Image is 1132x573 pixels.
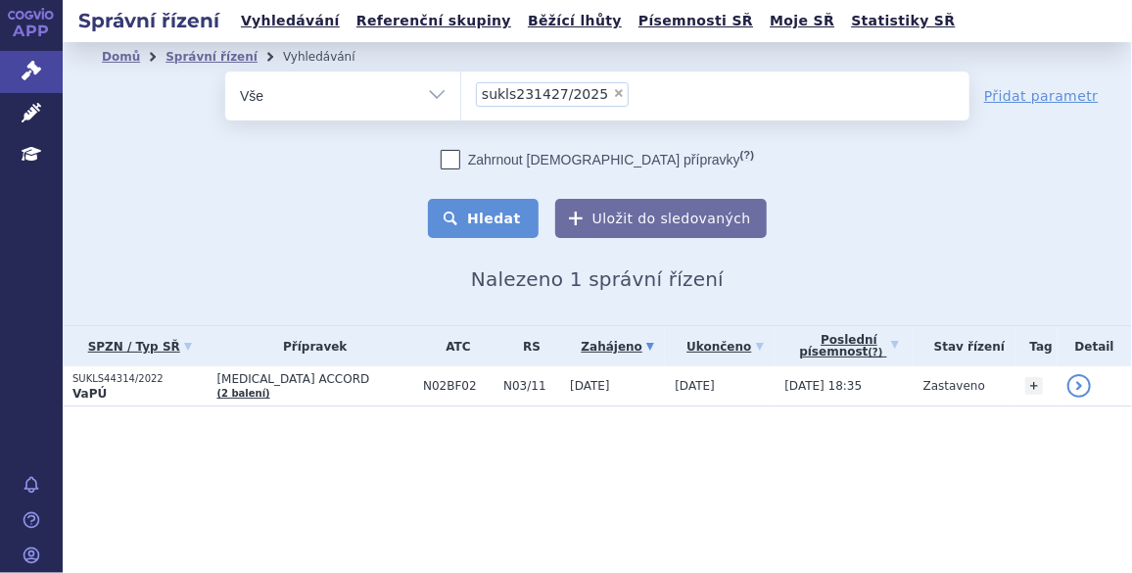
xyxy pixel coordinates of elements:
span: Zastaveno [923,379,985,393]
th: RS [494,326,560,366]
a: + [1025,377,1043,395]
span: N03/11 [503,379,560,393]
p: SUKLS44314/2022 [72,372,207,386]
label: Zahrnout [DEMOGRAPHIC_DATA] přípravky [441,150,754,169]
a: SPZN / Typ SŘ [72,333,207,360]
li: sukls231427/2025 [476,82,629,107]
h2: Správní řízení [63,7,235,34]
li: Vyhledávání [283,42,381,72]
a: Referenční skupiny [351,8,517,34]
strong: VaPÚ [72,387,107,401]
th: ATC [413,326,494,366]
a: Vyhledávání [235,8,346,34]
a: Zahájeno [570,333,665,360]
span: [MEDICAL_DATA] ACCORD [216,372,413,386]
th: Stav řízení [914,326,1015,366]
abbr: (?) [740,149,754,162]
a: Přidat parametr [984,86,1099,106]
input: sukls231427/2025 [635,81,645,106]
th: Tag [1015,326,1057,366]
span: sukls231427/2025 [482,87,608,101]
span: N02BF02 [423,379,494,393]
a: Poslednípísemnost(?) [784,326,913,366]
th: Přípravek [207,326,413,366]
a: Statistiky SŘ [845,8,961,34]
a: Ukončeno [675,333,775,360]
span: [DATE] 18:35 [784,379,862,393]
button: Hledat [428,199,539,238]
span: [DATE] [675,379,715,393]
abbr: (?) [869,347,883,358]
th: Detail [1058,326,1132,366]
a: Písemnosti SŘ [633,8,759,34]
a: Správní řízení [165,50,258,64]
a: Domů [102,50,140,64]
a: (2 balení) [216,388,269,399]
a: Běžící lhůty [522,8,628,34]
span: Nalezeno 1 správní řízení [471,267,724,291]
span: [DATE] [570,379,610,393]
a: Moje SŘ [764,8,840,34]
a: detail [1067,374,1091,398]
button: Uložit do sledovaných [555,199,767,238]
span: × [613,87,625,99]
